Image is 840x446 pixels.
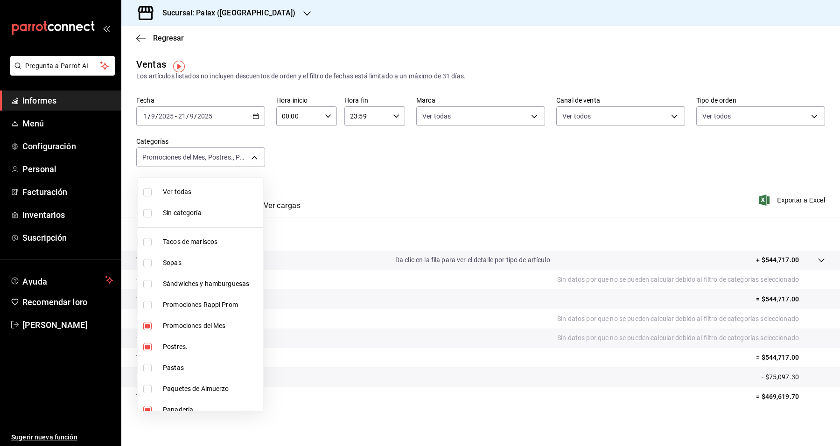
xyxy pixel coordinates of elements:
font: Sopas [163,259,182,266]
font: Pastas [163,364,184,371]
font: Promociones del Mes [163,322,226,329]
img: Marcador de información sobre herramientas [173,61,185,72]
font: Sin categoría [163,209,202,216]
font: Ver todas [163,188,191,195]
font: Sándwiches y hamburguesas [163,280,249,287]
font: Postres. [163,343,188,350]
font: Tacos de mariscos [163,238,217,245]
font: Paquetes de Almuerzo [163,385,229,392]
font: Promociones Rappi Prom [163,301,238,308]
font: Panadería [163,406,193,413]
